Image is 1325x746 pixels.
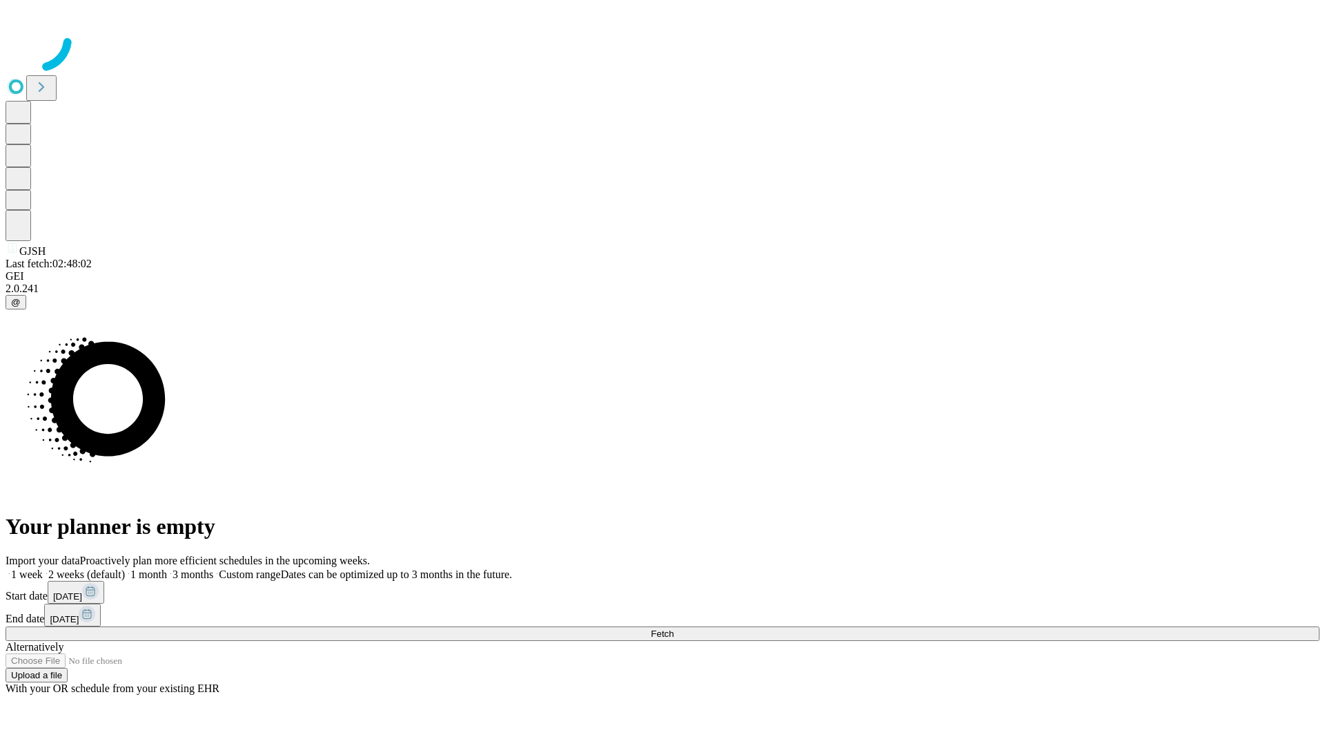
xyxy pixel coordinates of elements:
[6,555,80,566] span: Import your data
[80,555,370,566] span: Proactively plan more efficient schedules in the upcoming weeks.
[6,581,1319,604] div: Start date
[651,629,674,639] span: Fetch
[130,568,167,580] span: 1 month
[44,604,101,627] button: [DATE]
[6,258,92,269] span: Last fetch: 02:48:02
[219,568,280,580] span: Custom range
[19,245,46,257] span: GJSH
[48,581,104,604] button: [DATE]
[6,604,1319,627] div: End date
[6,514,1319,539] h1: Your planner is empty
[281,568,512,580] span: Dates can be optimized up to 3 months in the future.
[6,270,1319,283] div: GEI
[48,568,125,580] span: 2 weeks (default)
[53,591,82,602] span: [DATE]
[173,568,213,580] span: 3 months
[11,568,43,580] span: 1 week
[6,283,1319,295] div: 2.0.241
[50,614,79,624] span: [DATE]
[6,641,63,653] span: Alternatively
[6,682,219,694] span: With your OR schedule from your existing EHR
[11,297,21,307] span: @
[6,627,1319,641] button: Fetch
[6,295,26,309] button: @
[6,668,68,682] button: Upload a file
